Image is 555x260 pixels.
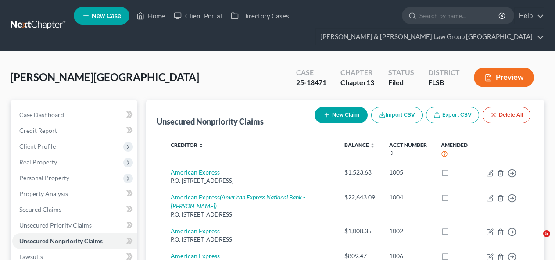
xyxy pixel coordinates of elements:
[19,237,103,245] span: Unsecured Nonpriority Claims
[19,221,92,229] span: Unsecured Priority Claims
[171,177,330,185] div: P.O. [STREET_ADDRESS]
[483,107,530,123] button: Delete All
[428,68,460,78] div: District
[171,193,305,210] i: (American Express National Bank - [PERSON_NAME])
[366,78,374,86] span: 13
[474,68,534,87] button: Preview
[296,78,326,88] div: 25-18471
[389,227,427,235] div: 1002
[428,78,460,88] div: FLSB
[389,150,394,156] i: unfold_more
[426,107,479,123] a: Export CSV
[515,8,544,24] a: Help
[171,227,220,235] a: American Express
[316,29,544,45] a: [PERSON_NAME] & [PERSON_NAME] Law Group [GEOGRAPHIC_DATA]
[12,123,137,139] a: Credit Report
[198,143,204,148] i: unfold_more
[171,193,305,210] a: American Express(American Express National Bank - [PERSON_NAME])
[12,217,137,233] a: Unsecured Priority Claims
[19,174,69,182] span: Personal Property
[226,8,294,24] a: Directory Cases
[171,252,220,260] a: American Express
[315,107,368,123] button: New Claim
[388,68,414,78] div: Status
[12,202,137,217] a: Secured Claims
[169,8,226,24] a: Client Portal
[132,8,169,24] a: Home
[19,158,57,166] span: Real Property
[19,142,56,150] span: Client Profile
[344,168,375,177] div: $1,523.68
[171,235,330,244] div: P.O. [STREET_ADDRESS]
[12,107,137,123] a: Case Dashboard
[19,127,57,134] span: Credit Report
[371,107,423,123] button: Import CSV
[344,142,375,148] a: Balance unfold_more
[171,168,220,176] a: American Express
[419,7,500,24] input: Search by name...
[19,111,64,118] span: Case Dashboard
[92,13,121,19] span: New Case
[389,193,427,202] div: 1004
[340,68,374,78] div: Chapter
[525,230,546,251] iframe: Intercom live chat
[11,71,199,83] span: [PERSON_NAME][GEOGRAPHIC_DATA]
[12,186,137,202] a: Property Analysis
[19,206,61,213] span: Secured Claims
[19,190,68,197] span: Property Analysis
[157,116,264,127] div: Unsecured Nonpriority Claims
[389,168,427,177] div: 1005
[543,230,550,237] span: 5
[296,68,326,78] div: Case
[344,193,375,202] div: $22,643.09
[171,210,330,219] div: P.O. [STREET_ADDRESS]
[388,78,414,88] div: Filed
[344,227,375,235] div: $1,008.35
[434,136,480,164] th: Amended
[12,233,137,249] a: Unsecured Nonpriority Claims
[389,142,427,156] a: Acct Number unfold_more
[340,78,374,88] div: Chapter
[171,142,204,148] a: Creditor unfold_more
[370,143,375,148] i: unfold_more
